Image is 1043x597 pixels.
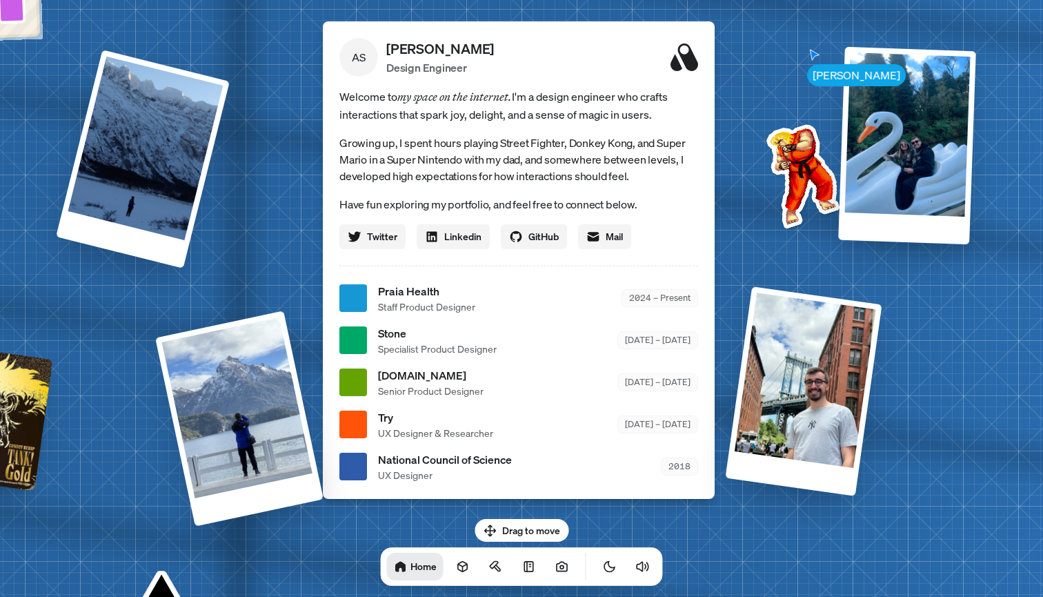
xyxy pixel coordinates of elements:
[528,229,559,244] span: GitHub
[417,224,490,249] a: Linkedin
[378,468,512,482] span: UX Designer
[378,426,493,440] span: UX Designer & Researcher
[339,38,378,77] span: AS
[410,560,437,573] h1: Home
[367,229,397,244] span: Twitter
[339,195,698,213] p: Have fun exploring my portfolio, and feel free to connect below.
[339,88,698,124] span: Welcome to I'm a design engineer who crafts interactions that spark joy, delight, and a sense of ...
[378,451,512,468] span: National Council of Science
[378,409,493,426] span: Try
[339,224,406,249] a: Twitter
[578,224,631,249] a: Mail
[622,289,698,306] div: 2024 – Present
[339,135,698,184] p: Growing up, I spent hours playing Street Fighter, Donkey Kong, and Super Mario in a Super Nintend...
[617,373,698,391] div: [DATE] – [DATE]
[617,415,698,433] div: [DATE] – [DATE]
[661,458,698,475] div: 2018
[596,553,624,580] button: Toggle Theme
[378,384,484,398] span: Senior Product Designer
[444,229,481,244] span: Linkedin
[378,342,497,356] span: Specialist Product Designer
[378,367,484,384] span: [DOMAIN_NAME]
[617,331,698,349] div: [DATE] – [DATE]
[378,283,475,300] span: Praia Health
[378,300,475,314] span: Staff Product Designer
[387,553,444,580] a: Home
[501,224,567,249] a: GitHub
[378,325,497,342] span: Stone
[731,104,870,243] img: Profile example
[397,90,512,104] em: my space on the internet.
[386,39,494,59] p: [PERSON_NAME]
[386,59,494,76] p: Design Engineer
[629,553,657,580] button: Toggle Audio
[606,229,623,244] span: Mail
